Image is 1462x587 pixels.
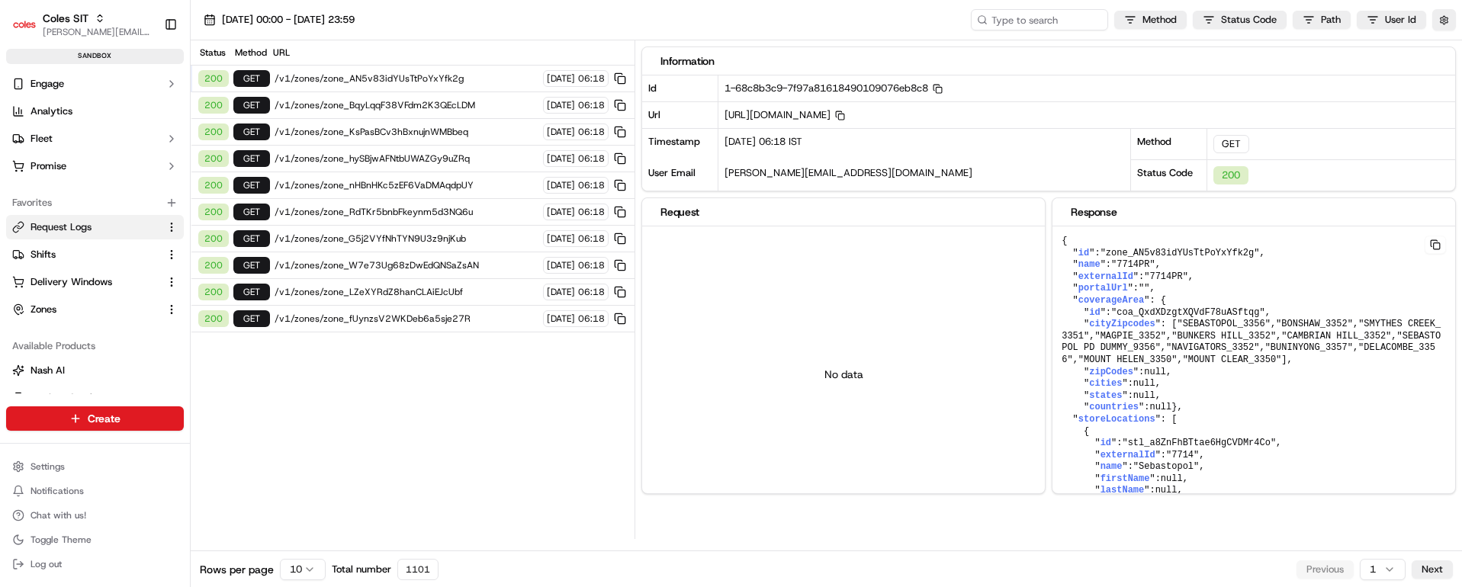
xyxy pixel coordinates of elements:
span: Method [1142,13,1177,27]
span: "7714" [1166,450,1199,460]
span: null [1155,485,1178,496]
span: id [1078,248,1089,258]
span: Shifts [31,248,56,261]
span: externalId [1078,271,1133,282]
a: Powered byPylon [108,258,185,270]
span: cityZipcodes [1089,319,1155,329]
span: Rows per page [200,562,274,577]
button: Fleet [6,127,184,151]
div: GET [233,150,270,167]
span: [DATE] [547,233,575,245]
span: /v1/zones/zone_KsPasBCv3hBxnujnWMBbeq [275,126,538,138]
a: Product Catalog [12,391,178,405]
span: Create [88,411,120,426]
span: [DATE] [547,72,575,85]
span: id [1089,307,1100,318]
span: 06:18 [578,126,605,138]
button: Nash AI [6,358,184,383]
div: GET [233,230,270,247]
span: Fleet [31,132,53,146]
button: Shifts [6,242,184,267]
div: Response [1071,204,1437,220]
span: /v1/zones/zone_hySBjwAFNtbUWAZGy9uZRq [275,152,538,165]
div: GET [233,177,270,194]
span: 06:18 [578,152,605,165]
span: Knowledge Base [31,221,117,236]
div: Method [232,47,268,59]
span: Promise [31,159,66,173]
a: 💻API Documentation [123,215,251,242]
span: User Id [1385,13,1416,27]
a: Shifts [12,248,159,261]
span: null [1133,390,1155,401]
span: "MOUNT HELEN_3350" [1078,354,1178,365]
div: 200 [198,204,229,220]
p: No data [824,367,863,382]
span: "NAVIGATORS_3352" [1166,342,1259,353]
span: Analytics [31,104,72,118]
div: Available Products [6,334,184,358]
div: 💻 [129,223,141,235]
div: Status [197,47,227,59]
div: 1101 [397,559,439,580]
span: "7714PR" [1111,259,1155,270]
div: Status Code [1131,159,1207,191]
span: null [1161,473,1183,484]
span: externalId [1101,450,1155,460]
span: "SEBASTOPOL PD DUMMY_9356" [1062,331,1441,354]
span: [PERSON_NAME][EMAIL_ADDRESS][DOMAIN_NAME] [725,166,972,179]
span: countries [1089,402,1139,412]
a: 📗Knowledge Base [9,215,123,242]
a: Request Logs [12,220,159,234]
div: GET [233,97,270,114]
span: /v1/zones/zone_RdTKr5bnbFkeynm5d3NQ6u [275,206,538,218]
p: Welcome 👋 [15,61,278,85]
span: /v1/zones/zone_fUynzsV2WKDeb6a5sje27R [275,313,538,325]
div: 200 [1213,166,1248,184]
span: /v1/zones/zone_nHBnHKc5zEF6VaDMAqdpUY [275,179,538,191]
span: 06:18 [578,313,605,325]
span: [URL][DOMAIN_NAME] [725,108,845,121]
span: name [1101,461,1123,472]
div: 📗 [15,223,27,235]
a: Nash AI [12,364,178,377]
span: portalUrl [1078,283,1128,293]
div: GET [233,257,270,274]
span: 06:18 [578,206,605,218]
button: Status Code [1193,11,1287,29]
span: Toggle Theme [31,534,92,546]
div: User Email [642,160,718,191]
div: 200 [198,284,229,300]
span: [DATE] [547,313,575,325]
div: [DATE] 06:18 IST [718,129,1129,160]
div: Favorites [6,191,184,215]
span: "DELACOMBE_3356" [1062,342,1435,365]
span: states [1089,390,1122,401]
span: "coa_QxdXDzgtXQVdF78uASftqg" [1111,307,1265,318]
span: Request Logs [31,220,92,234]
div: 200 [198,70,229,87]
span: Nash AI [31,364,65,377]
div: 200 [198,97,229,114]
div: 200 [198,310,229,327]
div: 200 [198,257,229,274]
button: Path [1293,11,1351,29]
button: Delivery Windows [6,270,184,294]
span: "BUNKERS HILL_3352" [1171,331,1276,342]
div: GET [233,284,270,300]
span: firstName [1101,473,1150,484]
span: Total number [332,563,391,576]
span: 06:18 [578,259,605,271]
button: Toggle Theme [6,529,184,550]
span: "BONSHAW_3352" [1276,319,1353,329]
span: Product Catalog [31,391,104,405]
span: lastName [1101,485,1145,496]
span: [DATE] [547,152,575,165]
span: [PERSON_NAME][EMAIL_ADDRESS][PERSON_NAME][PERSON_NAME][DOMAIN_NAME] [43,26,152,38]
span: 06:18 [578,179,605,191]
span: 06:18 [578,286,605,298]
div: 200 [198,230,229,247]
span: [DATE] [547,179,575,191]
div: sandbox [6,49,184,64]
span: 1-68c8b3c9-7f97a81618490109076eb8c8 [725,82,943,95]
